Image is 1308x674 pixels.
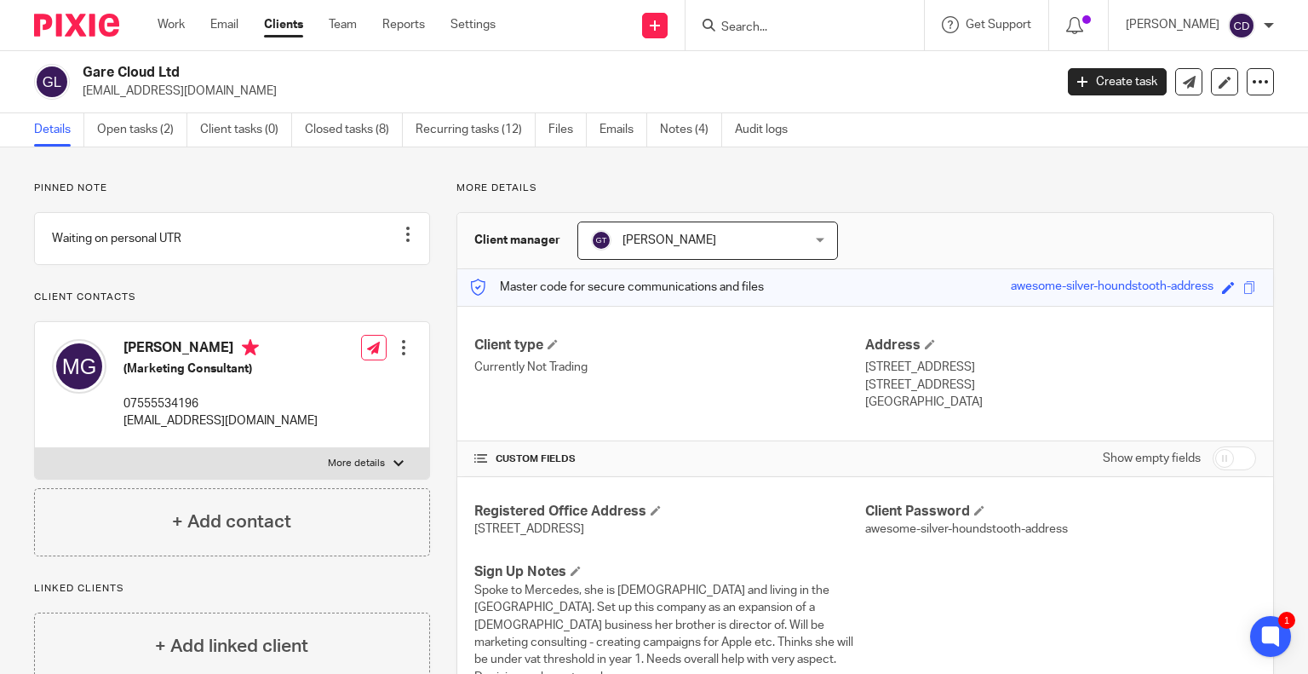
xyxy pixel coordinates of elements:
p: [STREET_ADDRESS] [865,377,1256,394]
p: Linked clients [34,582,430,596]
p: Currently Not Trading [474,359,865,376]
img: svg%3E [591,230,611,251]
h4: Registered Office Address [474,503,865,521]
a: Email [210,16,238,33]
h5: (Marketing Consultant) [123,360,318,377]
span: Get Support [966,19,1031,31]
a: Client tasks (0) [200,113,292,147]
a: Audit logs [735,113,800,147]
img: svg%3E [34,64,70,100]
a: Emails [599,113,647,147]
h4: Client Password [865,503,1256,521]
a: Notes (4) [660,113,722,147]
a: Team [329,16,357,33]
div: 1 [1278,612,1295,629]
a: Open tasks (2) [97,113,187,147]
p: 07555534196 [123,395,318,412]
h4: Address [865,337,1256,354]
h4: CUSTOM FIELDS [474,452,865,466]
p: Master code for secure communications and files [470,279,764,296]
p: More details [328,457,385,470]
p: Client contacts [34,291,430,304]
img: svg%3E [52,339,106,394]
a: Details [34,113,84,147]
h4: Sign Up Notes [474,563,865,581]
input: Search [720,20,873,36]
a: Settings [450,16,496,33]
a: Recurring tasks (12) [416,113,536,147]
a: Reports [382,16,425,33]
div: awesome-silver-houndstooth-address [1011,278,1213,297]
h4: [PERSON_NAME] [123,339,318,360]
p: [EMAIL_ADDRESS][DOMAIN_NAME] [83,83,1042,100]
h4: Client type [474,337,865,354]
h2: Gare Cloud Ltd [83,64,851,82]
p: [GEOGRAPHIC_DATA] [865,394,1256,411]
label: Show empty fields [1103,450,1201,467]
a: Work [158,16,185,33]
a: Closed tasks (8) [305,113,403,147]
h4: + Add contact [172,509,291,535]
img: Pixie [34,14,119,37]
span: awesome-silver-houndstooth-address [865,523,1068,535]
a: Files [548,113,587,147]
p: [EMAIL_ADDRESS][DOMAIN_NAME] [123,412,318,429]
i: Primary [242,339,259,356]
span: [STREET_ADDRESS] [474,523,584,535]
img: svg%3E [1228,12,1255,39]
h3: Client manager [474,232,560,249]
a: Create task [1068,68,1167,95]
span: [PERSON_NAME] [622,234,716,246]
p: More details [456,181,1274,195]
a: Clients [264,16,303,33]
h4: + Add linked client [155,633,308,660]
p: [STREET_ADDRESS] [865,359,1256,376]
p: Pinned note [34,181,430,195]
p: [PERSON_NAME] [1126,16,1219,33]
